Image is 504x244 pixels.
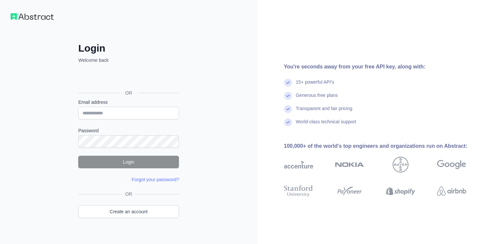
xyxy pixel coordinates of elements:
img: nokia [335,157,364,173]
button: Login [78,156,179,168]
img: check mark [284,118,292,126]
p: Welcome back [78,57,179,63]
h2: Login [78,42,179,54]
img: airbnb [437,184,466,198]
img: check mark [284,92,292,100]
img: shopify [386,184,415,198]
img: google [437,157,466,173]
a: Create an account [78,205,179,218]
label: Password [78,127,179,134]
span: OR [120,90,138,96]
label: Email address [78,99,179,105]
div: Generous free plans [296,92,338,105]
img: accenture [284,157,313,173]
div: You're seconds away from your free API key, along with: [284,63,487,71]
img: bayer [393,157,409,173]
div: 15+ powerful API's [296,79,334,92]
img: check mark [284,79,292,87]
span: OR [123,191,135,197]
img: check mark [284,105,292,113]
img: stanford university [284,184,313,198]
img: payoneer [335,184,364,198]
div: Transparent and fair pricing [296,105,353,118]
a: Forgot your password? [132,177,179,182]
iframe: Botón Iniciar sesión con Google [75,71,181,85]
img: Workflow [11,13,54,20]
div: 100,000+ of the world's top engineers and organizations run on Abstract: [284,142,487,150]
div: World-class technical support [296,118,357,132]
